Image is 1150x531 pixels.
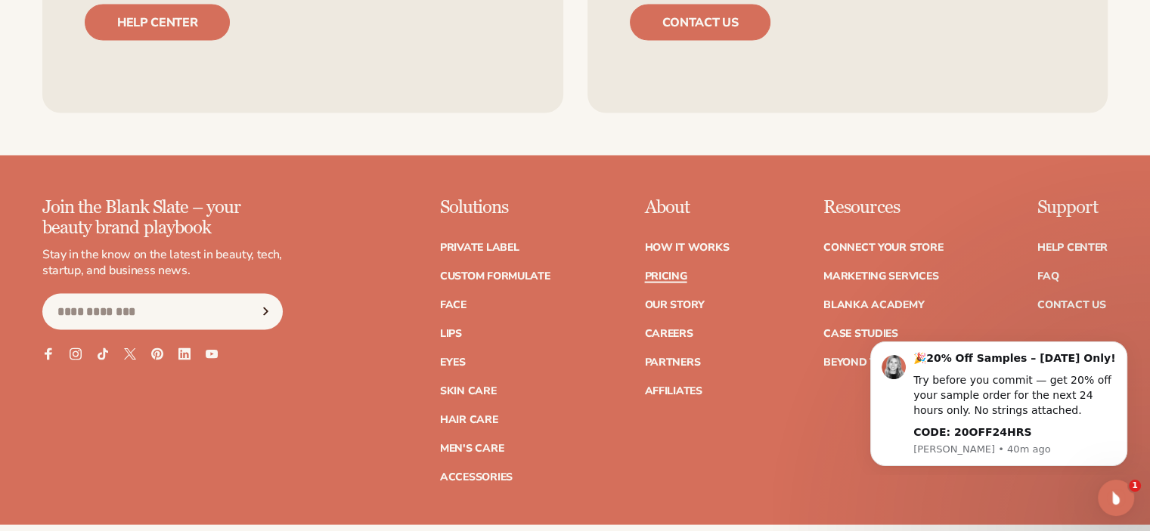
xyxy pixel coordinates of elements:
[823,271,938,282] a: Marketing services
[440,300,467,310] a: Face
[42,247,283,279] p: Stay in the know on the latest in beauty, tech, startup, and business news.
[644,271,687,282] a: Pricing
[823,300,924,310] a: Blanka Academy
[630,5,771,41] a: Contact us
[644,198,729,218] p: About
[440,242,519,253] a: Private label
[440,386,496,397] a: Skin Care
[42,198,283,238] p: Join the Blank Slate – your beauty brand playbook
[823,329,898,339] a: Case Studies
[644,329,693,339] a: Careers
[440,329,462,339] a: Lips
[85,5,230,41] a: Help center
[1037,271,1059,282] a: FAQ
[440,443,504,454] a: Men's Care
[823,198,943,218] p: Resources
[249,294,282,330] button: Subscribe
[644,300,704,310] a: Our Story
[848,328,1150,475] iframe: Intercom notifications message
[1129,480,1141,492] span: 1
[440,271,550,282] a: Custom formulate
[440,357,466,368] a: Eyes
[1098,480,1134,516] iframe: Intercom live chat
[1037,242,1108,253] a: Help Center
[823,357,932,368] a: Beyond the brand
[823,242,943,253] a: Connect your store
[644,357,700,368] a: Partners
[440,472,513,483] a: Accessories
[644,242,729,253] a: How It Works
[1037,300,1105,310] a: Contact Us
[1037,198,1108,218] p: Support
[440,198,550,218] p: Solutions
[440,415,498,425] a: Hair Care
[644,386,702,397] a: Affiliates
